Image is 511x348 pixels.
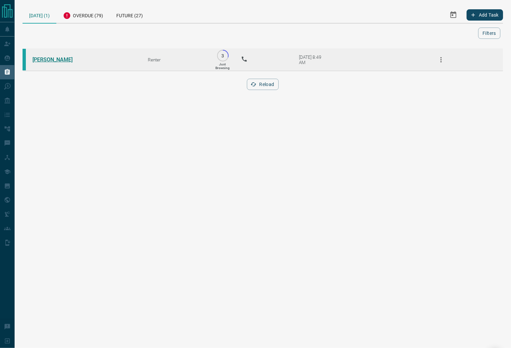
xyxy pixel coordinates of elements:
[215,62,230,70] p: Just Browsing
[247,79,278,90] button: Reload
[467,9,503,21] button: Add Task
[23,49,26,70] div: condos.ca
[32,56,82,63] a: [PERSON_NAME]
[478,28,500,39] button: Filters
[445,7,461,23] button: Select Date Range
[299,54,327,65] div: [DATE] 8:49 AM
[110,7,149,23] div: Future (27)
[148,57,204,62] div: Renter
[56,7,110,23] div: Overdue (79)
[220,53,225,58] p: 3
[23,7,56,24] div: [DATE] (1)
